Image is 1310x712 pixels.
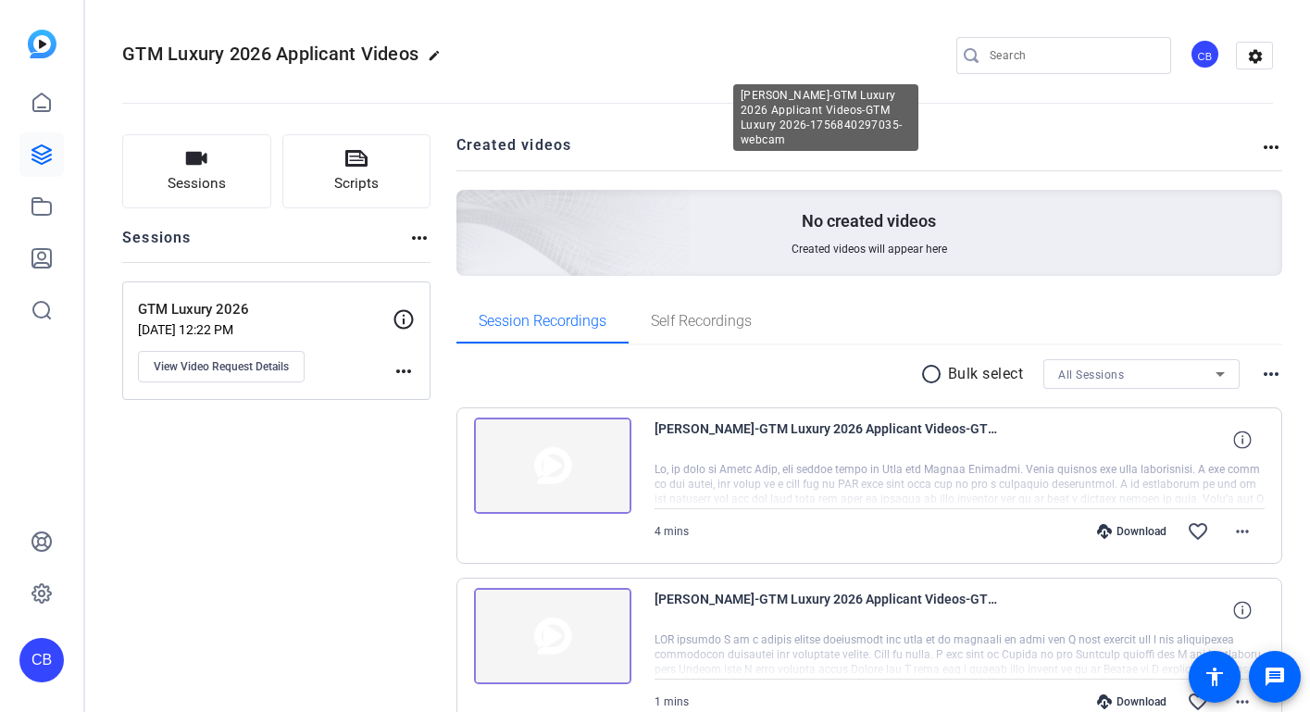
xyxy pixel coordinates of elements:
[1190,39,1220,69] div: CB
[1088,524,1176,539] div: Download
[1190,39,1222,71] ngx-avatar: Catherine Brask
[28,30,56,58] img: blue-gradient.svg
[474,588,631,684] img: thumb-nail
[1088,694,1176,709] div: Download
[428,49,450,71] mat-icon: edit
[655,695,689,708] span: 1 mins
[122,134,271,208] button: Sessions
[479,314,606,329] span: Session Recordings
[138,322,393,337] p: [DATE] 12:22 PM
[282,134,431,208] button: Scripts
[655,588,997,632] span: [PERSON_NAME]-GTM Luxury 2026 Applicant Videos-GTM Luxury 2026-1756581034635-webcam
[990,44,1156,67] input: Search
[408,227,430,249] mat-icon: more_horiz
[1231,520,1254,543] mat-icon: more_horiz
[1058,368,1124,381] span: All Sessions
[122,227,192,262] h2: Sessions
[1204,666,1226,688] mat-icon: accessibility
[154,359,289,374] span: View Video Request Details
[393,360,415,382] mat-icon: more_horiz
[1264,666,1286,688] mat-icon: message
[1260,136,1282,158] mat-icon: more_horiz
[19,638,64,682] div: CB
[168,173,226,194] span: Sessions
[474,418,631,514] img: thumb-nail
[456,134,1261,170] h2: Created videos
[651,314,752,329] span: Self Recordings
[948,363,1024,385] p: Bulk select
[920,363,948,385] mat-icon: radio_button_unchecked
[334,173,379,194] span: Scripts
[655,418,997,462] span: [PERSON_NAME]-GTM Luxury 2026 Applicant Videos-GTM Luxury 2026-1756840297035-webcam
[138,299,393,320] p: GTM Luxury 2026
[1237,43,1274,70] mat-icon: settings
[249,6,691,408] img: Creted videos background
[655,525,689,538] span: 4 mins
[802,210,936,232] p: No created videos
[1260,363,1282,385] mat-icon: more_horiz
[122,43,418,65] span: GTM Luxury 2026 Applicant Videos
[792,242,947,256] span: Created videos will appear here
[138,351,305,382] button: View Video Request Details
[1187,520,1209,543] mat-icon: favorite_border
